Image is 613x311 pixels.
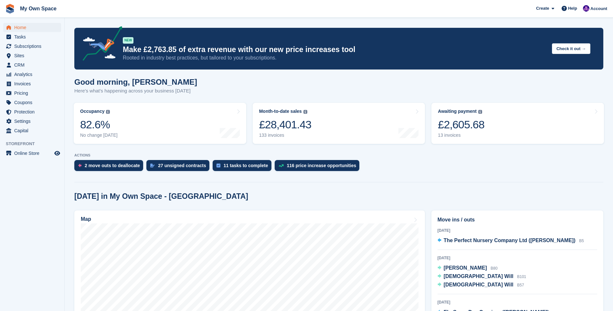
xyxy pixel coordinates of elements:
a: The Perfect Nursery Company Ltd ([PERSON_NAME]) B5 [438,237,584,245]
img: price-adjustments-announcement-icon-8257ccfd72463d97f412b2fc003d46551f7dbcb40ab6d574587a9cd5c0d94... [77,26,122,63]
span: Settings [14,117,53,126]
a: [PERSON_NAME] B80 [438,264,498,273]
div: 133 invoices [259,133,312,138]
div: Awaiting payment [438,109,477,114]
span: Sites [14,51,53,60]
span: B101 [517,274,526,279]
span: Create [536,5,549,12]
div: £28,401.43 [259,118,312,131]
div: [DATE] [438,299,597,305]
a: Preview store [53,149,61,157]
a: Month-to-date sales £28,401.43 133 invoices [253,103,425,144]
div: 11 tasks to complete [224,163,268,168]
p: Here's what's happening across your business [DATE] [74,87,197,95]
h2: Map [81,216,91,222]
img: move_outs_to_deallocate_icon-f764333ba52eb49d3ac5e1228854f67142a1ed5810a6f6cc68b1a99e826820c5.svg [78,164,81,167]
h2: [DATE] in My Own Space - [GEOGRAPHIC_DATA] [74,192,248,201]
span: B57 [517,283,524,287]
a: menu [3,149,61,158]
a: menu [3,51,61,60]
span: Account [590,5,607,12]
a: menu [3,107,61,116]
a: 116 price increase opportunities [275,160,363,174]
a: menu [3,98,61,107]
div: Month-to-date sales [259,109,302,114]
img: stora-icon-8386f47178a22dfd0bd8f6a31ec36ba5ce8667c1dd55bd0f319d3a0aa187defe.svg [5,4,15,14]
a: My Own Space [17,3,59,14]
h2: Move ins / outs [438,216,597,224]
img: icon-info-grey-7440780725fd019a000dd9b08b2336e03edf1995a4989e88bcd33f0948082b44.svg [303,110,307,114]
a: 2 move outs to deallocate [74,160,146,174]
img: Megan Angel [583,5,589,12]
span: B80 [491,266,497,271]
a: menu [3,32,61,41]
h1: Good morning, [PERSON_NAME] [74,78,197,86]
button: Check it out → [552,43,590,54]
div: [DATE] [438,255,597,261]
a: menu [3,79,61,88]
div: £2,605.68 [438,118,484,131]
a: menu [3,23,61,32]
span: Protection [14,107,53,116]
div: 2 move outs to deallocate [85,163,140,168]
span: Coupons [14,98,53,107]
a: [DEMOGRAPHIC_DATA] Will B57 [438,281,524,289]
a: Awaiting payment £2,605.68 13 invoices [431,103,604,144]
span: Tasks [14,32,53,41]
img: price_increase_opportunities-93ffe204e8149a01c8c9dc8f82e8f89637d9d84a8eef4429ea346261dce0b2c0.svg [279,164,284,167]
a: 27 unsigned contracts [146,160,213,174]
p: ACTIONS [74,153,603,157]
span: Help [568,5,577,12]
span: Storefront [6,141,64,147]
div: [DATE] [438,228,597,233]
span: Pricing [14,89,53,98]
a: menu [3,117,61,126]
span: [PERSON_NAME] [444,265,487,271]
span: Home [14,23,53,32]
a: [DEMOGRAPHIC_DATA] Will B101 [438,273,526,281]
span: Analytics [14,70,53,79]
span: Capital [14,126,53,135]
span: CRM [14,60,53,70]
p: Rooted in industry best practices, but tailored to your subscriptions. [123,54,547,61]
a: menu [3,70,61,79]
a: 11 tasks to complete [213,160,275,174]
a: menu [3,89,61,98]
span: B5 [579,239,584,243]
div: 13 invoices [438,133,484,138]
a: menu [3,60,61,70]
div: No change [DATE] [80,133,118,138]
a: Occupancy 82.6% No change [DATE] [74,103,246,144]
div: Occupancy [80,109,104,114]
div: 27 unsigned contracts [158,163,206,168]
img: icon-info-grey-7440780725fd019a000dd9b08b2336e03edf1995a4989e88bcd33f0948082b44.svg [478,110,482,114]
img: contract_signature_icon-13c848040528278c33f63329250d36e43548de30e8caae1d1a13099fd9432cc5.svg [150,164,155,167]
a: menu [3,126,61,135]
span: The Perfect Nursery Company Ltd ([PERSON_NAME]) [444,238,576,243]
div: 116 price increase opportunities [287,163,356,168]
span: [DEMOGRAPHIC_DATA] Will [444,273,513,279]
p: Make £2,763.85 of extra revenue with our new price increases tool [123,45,547,54]
span: [DEMOGRAPHIC_DATA] Will [444,282,513,287]
span: Invoices [14,79,53,88]
img: task-75834270c22a3079a89374b754ae025e5fb1db73e45f91037f5363f120a921f8.svg [217,164,220,167]
img: icon-info-grey-7440780725fd019a000dd9b08b2336e03edf1995a4989e88bcd33f0948082b44.svg [106,110,110,114]
div: 82.6% [80,118,118,131]
span: Subscriptions [14,42,53,51]
a: menu [3,42,61,51]
div: NEW [123,37,133,44]
span: Online Store [14,149,53,158]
